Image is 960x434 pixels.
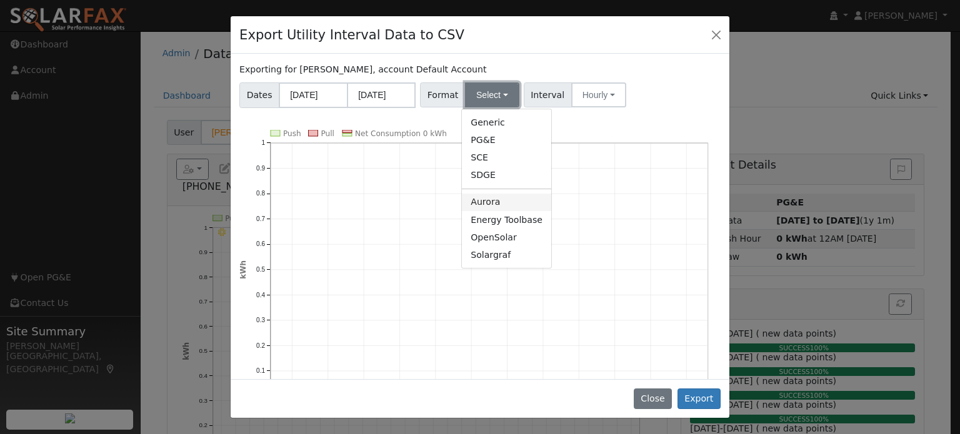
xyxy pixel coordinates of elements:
text: 0.8 [256,190,265,197]
button: Close [707,26,725,43]
label: Exporting for [PERSON_NAME], account Default Account [239,63,486,76]
text: Net Consumption 0 kWh [355,129,447,138]
text: 0.3 [256,317,265,323]
text: 1 [261,139,265,146]
a: SCE [462,149,551,167]
a: PG&E [462,131,551,149]
a: Generic [462,114,551,131]
text: 0.6 [256,240,265,247]
a: Aurora [462,194,551,211]
button: Close [634,388,672,410]
text: Push [283,129,301,138]
text: 0.9 [256,165,265,172]
text: 0.2 [256,342,265,348]
text: 0.4 [256,291,265,298]
text: 0.7 [256,215,265,222]
text: kWh [239,260,247,279]
text: 0.1 [256,367,265,374]
text: Pull [321,129,334,138]
button: Select [465,82,519,107]
span: Format [420,82,466,107]
a: Solargraf [462,246,551,264]
a: OpenSolar [462,229,551,246]
h4: Export Utility Interval Data to CSV [239,25,464,45]
button: Hourly [571,82,626,107]
a: SDGE [462,167,551,184]
a: Energy Toolbase [462,211,551,229]
span: Interval [524,82,572,107]
button: Export [677,388,721,410]
text: 0.5 [256,266,265,273]
span: Dates [239,82,279,108]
